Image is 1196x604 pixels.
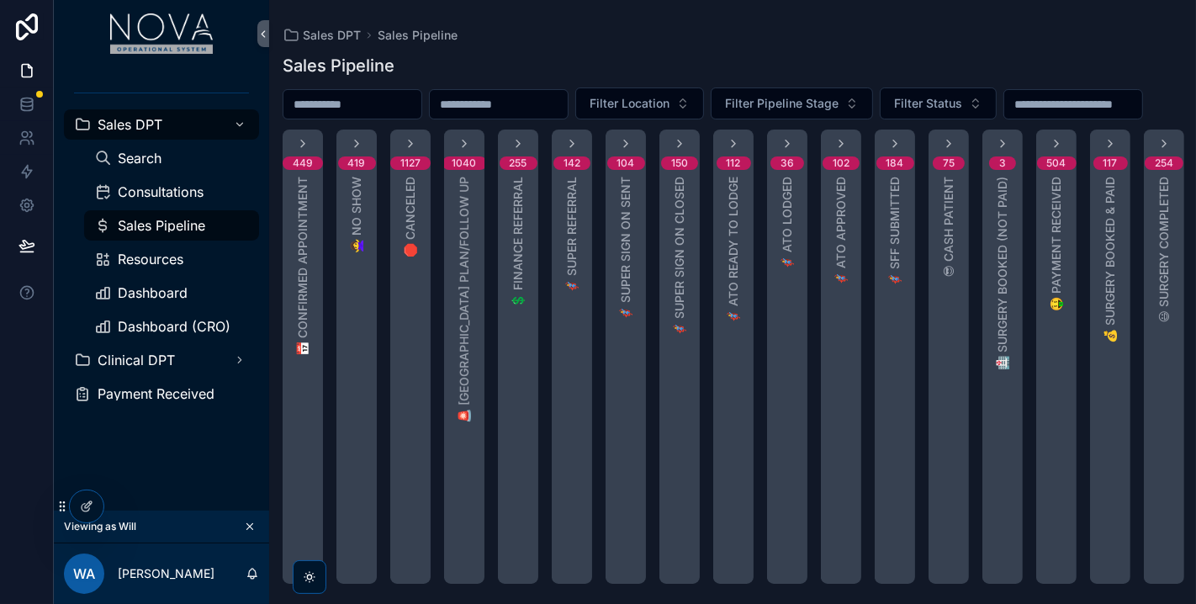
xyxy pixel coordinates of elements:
img: App logo [110,13,214,54]
a: Resources [84,244,259,274]
span: Sales DPT [98,118,162,131]
div: 104 [617,156,635,170]
div: 3 [999,156,1006,170]
span: Search [118,151,161,165]
span: 🦸‍♂️ Super Sign on Sent [617,177,634,321]
span: 🦸‍♂️ ATO Ready to Lodge [725,177,742,324]
div: 1040 [452,156,477,170]
div: 142 [564,156,580,170]
button: Select Button [711,87,873,119]
span: 🦸‍♂️ ATO Lodged [779,177,796,270]
a: Sales DPT [283,27,361,44]
span: 🏥 Surgery Booked (NOT PAID) [994,177,1011,370]
div: 75 [943,156,955,170]
a: Clinical DPT [64,345,259,375]
div: 1127 [400,156,421,170]
a: Sales Pipeline [84,210,259,241]
span: Resources [118,252,183,266]
div: scrollable content [54,67,269,431]
span: Sales DPT [303,27,361,44]
span: Dashboard [118,286,188,299]
a: Sales Pipeline [378,27,458,44]
div: 419 [348,156,366,170]
span: Consultations [118,185,204,199]
span: Filter Location [590,95,669,112]
span: Payment Received [98,387,214,400]
a: Payment Received [64,379,259,409]
h1: Sales Pipeline [283,54,394,77]
span: 🦸‍♂️ Super Referral [564,177,580,294]
span: WA [73,564,95,584]
span: 😎 Cash Patient [940,177,957,278]
span: 🦸‍♂️ ATO Approved [833,177,849,286]
div: 449 [293,156,313,170]
a: Consultations [84,177,259,207]
span: Filter Status [894,95,962,112]
span: Filter Pipeline Stage [725,95,839,112]
span: Clinical DPT [98,353,175,367]
button: Select Button [575,87,704,119]
div: 117 [1103,156,1118,170]
div: 36 [781,156,794,170]
span: 🙅‍♀️ No Show [348,177,365,253]
span: 💲 Finance Referral [510,177,527,308]
div: 504 [1047,156,1066,170]
div: 150 [671,156,688,170]
span: 📅 Confirmed Appointment [294,177,311,356]
div: 184 [886,156,904,170]
p: [PERSON_NAME] [118,565,214,582]
span: Viewing as Will [64,520,136,533]
span: 🦸‍♂️ Super Sign on Closed [671,177,688,336]
a: Search [84,143,259,173]
div: 254 [1155,156,1173,170]
button: Select Button [880,87,997,119]
span: 🛑 Canceled [402,177,419,257]
div: 255 [510,156,527,170]
span: 🦸 SFF Submitted [886,177,903,287]
div: 102 [833,156,849,170]
a: Dashboard (CRO) [84,311,259,342]
span: 😃 Surgery Completed [1156,177,1172,323]
a: Sales DPT [64,109,259,140]
span: 💰 Surgery Booked & Paid [1102,177,1119,343]
a: Dashboard [84,278,259,308]
span: Sales Pipeline [118,219,205,232]
span: 🤑 Payment Received [1048,177,1065,311]
span: Dashboard (CRO) [118,320,230,333]
div: 112 [727,156,741,170]
span: 🚨 [GEOGRAPHIC_DATA] Plan/Follow Up [456,177,473,423]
